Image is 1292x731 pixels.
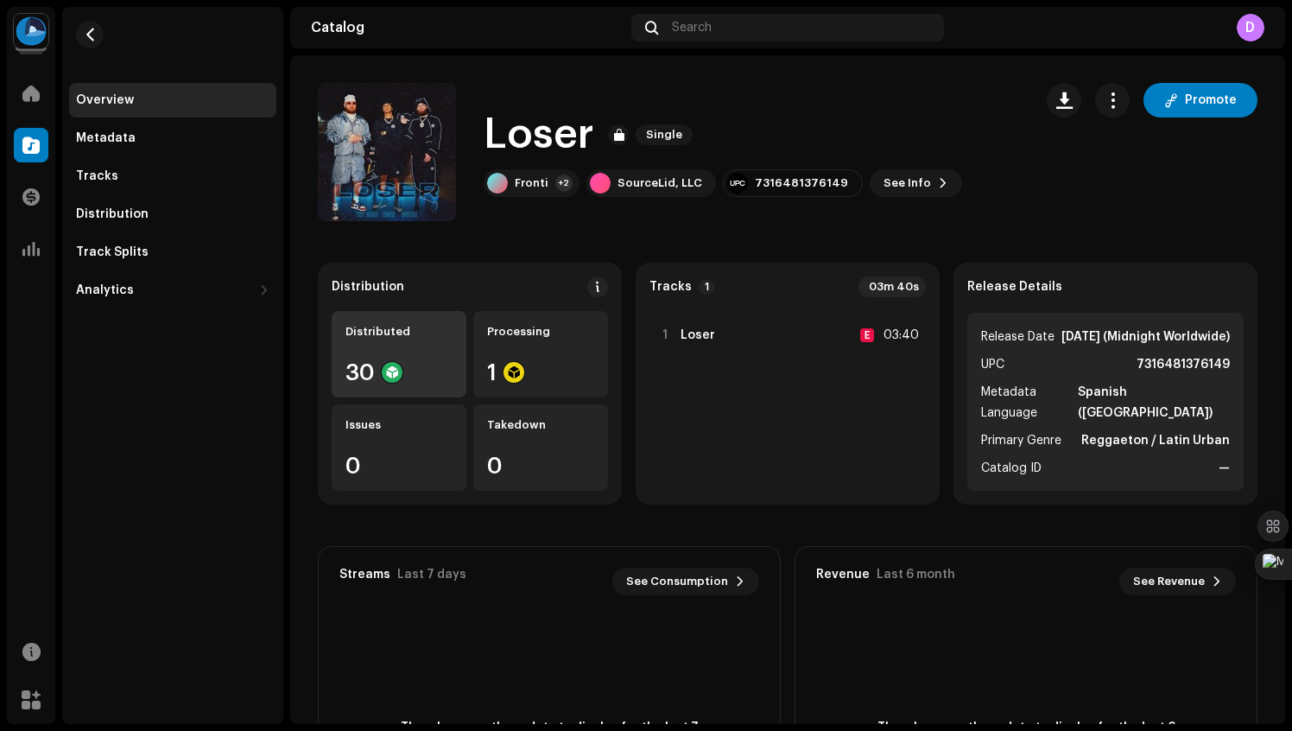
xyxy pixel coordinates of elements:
div: Fronti [515,176,548,190]
div: Streams [339,568,390,582]
span: Promote [1185,83,1237,118]
div: Distributed [345,325,453,339]
div: Overview [76,93,134,107]
div: Last 6 month [877,568,955,582]
span: See Consumption [626,564,728,599]
strong: 7316481376149 [1137,354,1230,375]
button: See Revenue [1119,568,1236,595]
div: Processing [487,325,594,339]
button: See Info [870,169,962,197]
div: +2 [555,175,573,192]
button: See Consumption [612,568,759,595]
div: E [860,328,874,342]
h1: Loser [484,107,594,162]
div: D [1237,14,1264,41]
div: Takedown [487,418,594,432]
re-m-nav-item: Overview [69,83,276,118]
div: SourceLid, LLC [617,176,702,190]
strong: [DATE] (Midnight Worldwide) [1061,327,1230,347]
re-m-nav-item: Track Splits [69,235,276,270]
div: Last 7 days [397,568,466,582]
div: Distribution [332,280,404,294]
div: Catalog [311,21,624,35]
div: 03:40 [881,325,919,346]
re-m-nav-item: Metadata [69,121,276,156]
button: Promote [1143,83,1257,118]
strong: Spanish ([GEOGRAPHIC_DATA]) [1078,382,1230,423]
div: Issues [345,418,453,432]
span: Release Date [981,327,1054,347]
span: See Info [883,166,931,200]
strong: Tracks [649,280,692,294]
re-m-nav-item: Tracks [69,159,276,194]
re-m-nav-item: Distribution [69,197,276,232]
span: Catalog ID [981,458,1042,479]
div: Track Splits [76,245,149,259]
span: Primary Genre [981,430,1061,451]
span: Single [636,124,693,145]
span: See Revenue [1133,564,1205,599]
div: Metadata [76,131,136,145]
span: Metadata Language [981,382,1074,423]
div: Distribution [76,207,149,221]
div: Tracks [76,169,118,183]
p-badge: 1 [699,279,714,295]
img: 31a4402c-14a3-4296-bd18-489e15b936d7 [14,14,48,48]
re-m-nav-dropdown: Analytics [69,273,276,308]
span: Search [672,21,712,35]
strong: Release Details [967,280,1062,294]
strong: Reggaeton / Latin Urban [1081,430,1230,451]
strong: Loser [681,328,715,342]
div: 03m 40s [858,277,926,297]
strong: — [1219,458,1230,479]
div: 7316481376149 [755,176,848,190]
div: Revenue [816,568,870,582]
span: UPC [981,354,1004,375]
div: Analytics [76,283,134,297]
